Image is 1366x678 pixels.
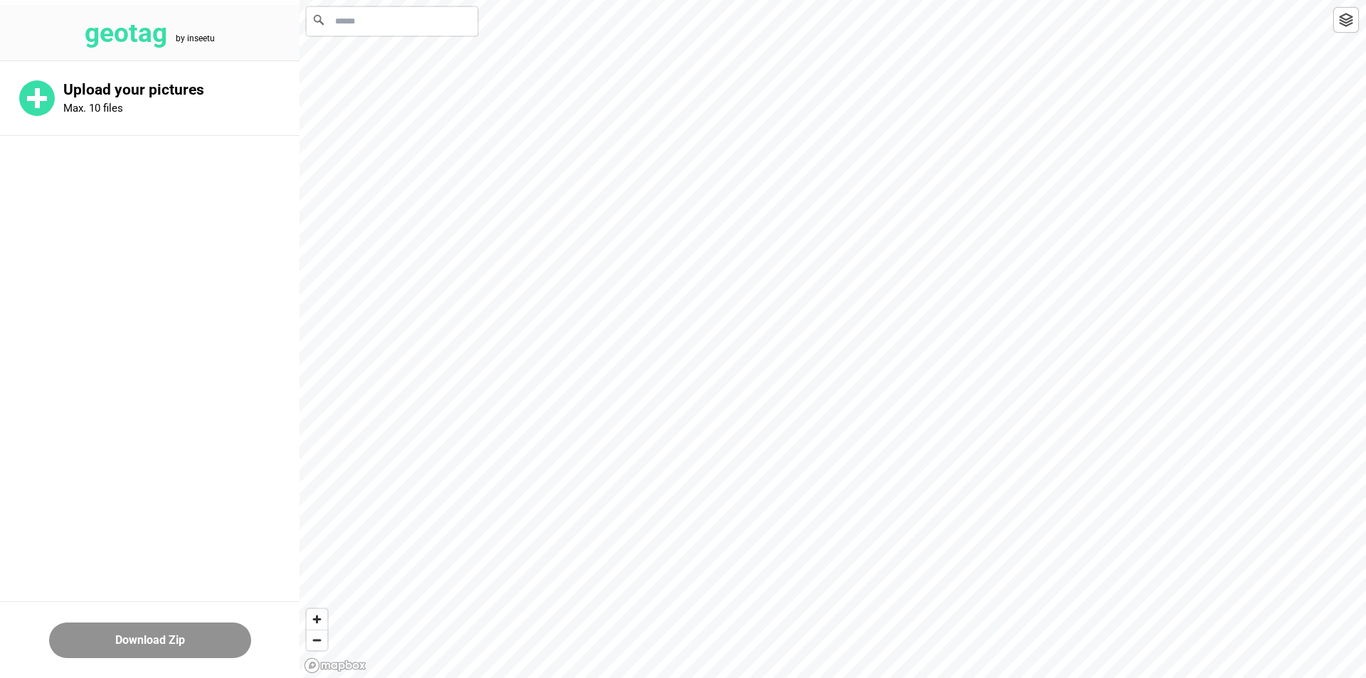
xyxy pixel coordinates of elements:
[307,7,477,36] input: Search
[304,657,366,674] a: Mapbox logo
[63,102,123,115] p: Max. 10 files
[176,33,215,43] tspan: by inseetu
[1339,13,1353,27] img: toggleLayer
[85,18,167,48] tspan: geotag
[63,81,300,99] p: Upload your pictures
[49,623,251,658] button: Download Zip
[307,630,327,650] button: Zoom out
[307,609,327,630] button: Zoom in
